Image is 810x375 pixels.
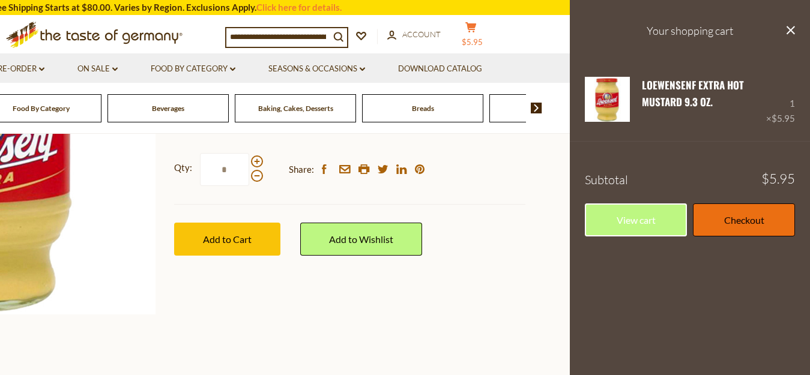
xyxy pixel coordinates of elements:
span: $5.95 [462,37,483,47]
strong: Qty: [174,160,192,175]
a: On Sale [77,62,118,76]
a: Lowensenf Extra Hot Mustard [585,77,630,126]
a: Food By Category [151,62,235,76]
img: Lowensenf Extra Hot Mustard [585,77,630,122]
span: Subtotal [585,172,628,187]
span: $5.95 [761,172,795,185]
button: Add to Cart [174,223,280,256]
a: Add to Wishlist [300,223,422,256]
a: Baking, Cakes, Desserts [258,104,333,113]
a: Click here for details. [256,2,342,13]
button: $5.95 [453,22,489,52]
input: Qty: [200,153,249,186]
a: View cart [585,203,687,236]
a: Checkout [693,203,795,236]
a: Food By Category [13,104,70,113]
a: Seasons & Occasions [268,62,365,76]
span: Add to Cart [203,233,252,245]
img: next arrow [531,103,542,113]
a: Beverages [152,104,184,113]
span: Share: [289,162,314,177]
a: Loewensenf Extra Hot Mustard 9.3 oz. [642,77,744,109]
div: 1 × [766,77,795,126]
a: Breads [412,104,434,113]
a: Account [387,28,441,41]
span: Account [402,29,441,39]
a: Download Catalog [398,62,482,76]
span: $5.95 [772,113,795,124]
